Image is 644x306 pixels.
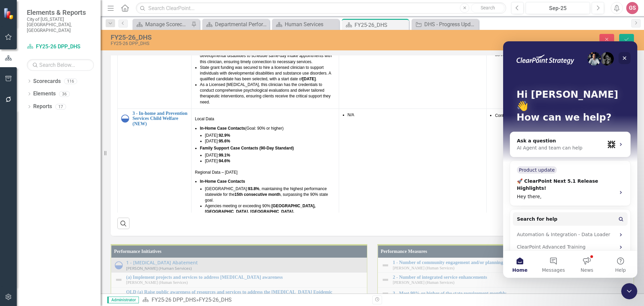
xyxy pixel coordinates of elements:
[205,153,230,158] span: [DATE]:
[205,204,316,220] strong: [GEOGRAPHIC_DATA], [GEOGRAPHIC_DATA], [GEOGRAPHIC_DATA], [GEOGRAPHIC_DATA], [US_STATE][GEOGRAPHIC...
[142,296,367,304] div: »
[526,2,590,14] button: Sep-25
[2,75,27,79] strong: Regional Van
[2,32,76,36] strong: VBCPS Online SUD Curriculum Project
[27,8,94,16] span: Elements & Reports
[285,20,337,29] div: Human Services
[200,48,332,64] span: To improve access, we implemented a practice that allows individuals with developmental disabilit...
[248,186,259,191] strong: 93.8%
[626,2,638,14] button: GS
[27,16,94,33] small: City of [US_STATE][GEOGRAPHIC_DATA], [GEOGRAPHIC_DATA]
[33,90,56,98] a: Elements
[503,41,637,278] iframe: Intercom live chat
[2,4,131,25] span: Terms of the MOU and OAA requirement for the long term ownership of the Health Care Vehicle have ...
[234,192,280,197] strong: 15th consecutive month
[121,115,129,123] img: In Progress
[205,186,328,203] span: [GEOGRAPHIC_DATA]: , maintaining the highest performance statewide for the , surpassing the 90% s...
[195,117,214,121] span: Local Data
[64,78,77,84] div: 116
[495,113,569,118] span: Continue to strive for greater compliance.
[27,59,94,71] input: Search Below...
[111,41,404,46] div: FY25-26 DPP_DHS
[471,3,504,13] button: Search
[33,78,61,85] a: Scorecards
[200,126,245,131] strong: In-Home Case Contacts
[481,5,495,10] span: Search
[27,43,94,51] a: FY25-26 DPP_DHS
[495,46,622,57] span: Investigate evidence-based training methods to train team members on serving individuals with dua...
[205,204,317,220] span: Agencies meeting or exceeding 90%: .
[200,179,245,184] strong: In-Home Case Contacts
[3,8,15,19] img: ClearPoint Strategy
[55,104,66,110] div: 17
[219,153,230,158] strong: 99.1%
[219,133,230,138] strong: 92.9%
[200,82,331,104] span: As a Licensed [MEDICAL_DATA], this clinician has the credentials to conduct comprehensive psychol...
[424,20,477,29] div: DHS - Progress Update Report
[134,20,190,29] a: Manage Scorecards
[2,4,78,8] strong: Regional WOW Van (cooperative grant):
[200,126,283,131] span: (Goal: 90% or higher)
[215,20,268,29] div: Departmental Performance Plans - 3 Columns
[219,159,230,163] strong: 94.6%
[59,91,70,97] div: 36
[355,21,407,29] div: FY25-26_DHS
[195,170,237,175] span: Regional Data – [DATE]
[621,283,637,299] iframe: Intercom live chat
[413,20,477,29] a: DHS - Progress Update Report
[205,159,230,163] span: [DATE]:
[111,34,404,41] div: FY25-26_DHS
[204,20,268,29] a: Departmental Performance Plans - 3 Columns
[107,297,139,303] span: Administrator
[136,2,506,14] input: Search ClearPoint...
[132,111,188,126] a: 3 - In-home and Prevention Services Child Welfare (NEW)
[205,139,230,143] span: [DATE]:
[200,146,294,150] strong: Family Support Case Contacts (90-Day Standard)
[528,4,588,12] div: Sep-25
[152,297,196,303] a: FY25-26 DPP_DHS
[205,133,230,138] span: [DATE]:
[33,103,52,111] a: Reports
[347,113,354,117] span: N/A
[199,297,232,303] div: FY25-26_DHS
[303,77,316,81] strong: [DATE]
[15,45,130,66] span: The MOU between VBCPS and COVB Human Services was finalized, and the curriculum was purchased on ...
[145,20,190,29] div: Manage Scorecards
[15,2,132,23] span: Meetings between VBCPS and the Health Department have been held to embed the program into schools...
[274,20,337,29] a: Human Services
[219,139,230,143] strong: 95.6%
[15,88,129,109] span: Ongoing communication continues between COVB and Sentara regarding the terms of the MOU for the r...
[200,65,331,81] span: State grant funding was secured to hire a licensed clinician to support individuals with developm...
